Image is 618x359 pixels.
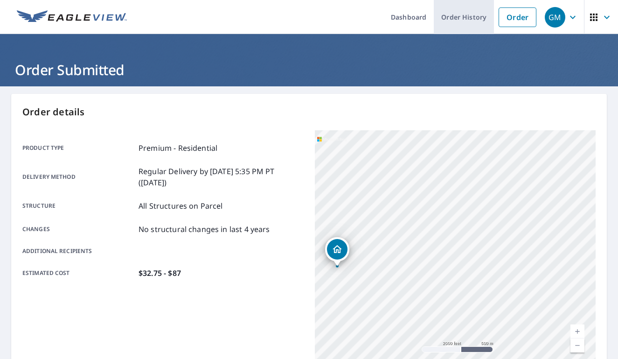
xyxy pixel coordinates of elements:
[545,7,565,28] div: GM
[11,60,607,79] h1: Order Submitted
[22,166,135,188] p: Delivery method
[139,166,304,188] p: Regular Delivery by [DATE] 5:35 PM PT ([DATE])
[22,267,135,279] p: Estimated cost
[139,200,223,211] p: All Structures on Parcel
[17,10,127,24] img: EV Logo
[22,142,135,154] p: Product type
[22,247,135,255] p: Additional recipients
[139,267,181,279] p: $32.75 - $87
[499,7,536,27] a: Order
[22,200,135,211] p: Structure
[139,142,217,154] p: Premium - Residential
[570,324,584,338] a: Current Level 14, Zoom In
[22,105,596,119] p: Order details
[570,338,584,352] a: Current Level 14, Zoom Out
[325,237,349,266] div: Dropped pin, building 1, Residential property, 2640 E Hoop Rd Xenia, OH 45385
[22,224,135,235] p: Changes
[139,224,270,235] p: No structural changes in last 4 years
